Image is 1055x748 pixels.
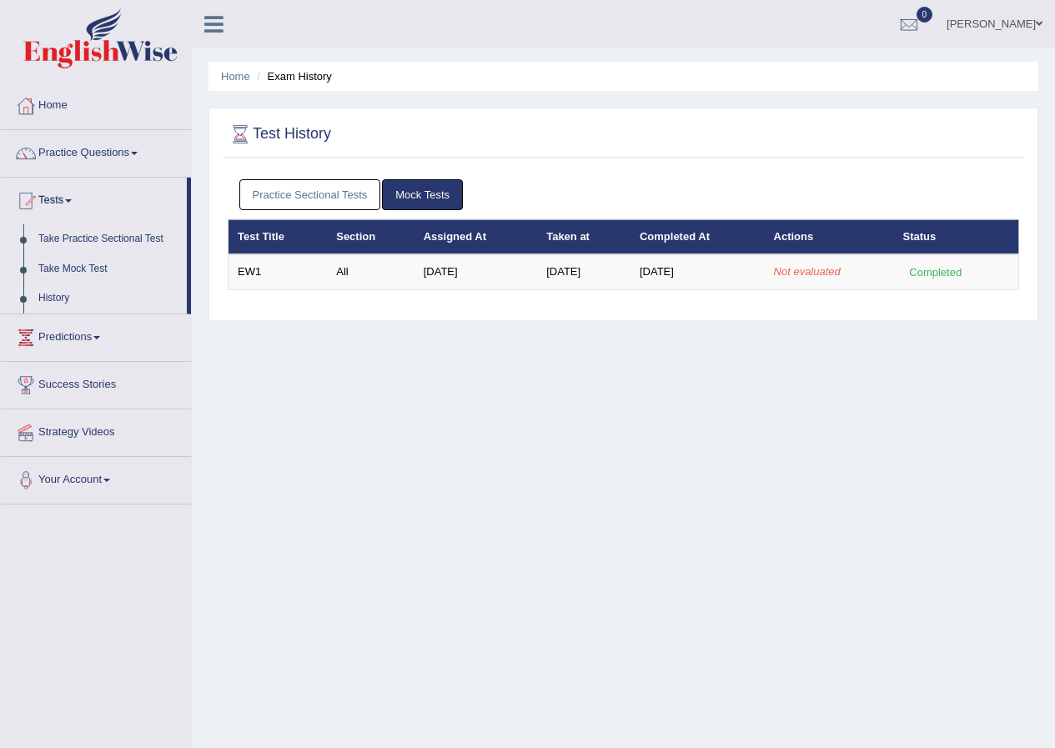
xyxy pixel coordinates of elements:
[630,219,765,254] th: Completed At
[31,284,187,314] a: History
[903,264,968,281] div: Completed
[1,362,191,404] a: Success Stories
[894,219,1019,254] th: Status
[1,314,191,356] a: Predictions
[239,179,381,210] a: Practice Sectional Tests
[630,254,765,289] td: [DATE]
[229,254,328,289] td: EW1
[1,409,191,451] a: Strategy Videos
[221,70,250,83] a: Home
[31,254,187,284] a: Take Mock Test
[1,178,187,219] a: Tests
[1,457,191,499] a: Your Account
[229,219,328,254] th: Test Title
[414,219,537,254] th: Assigned At
[537,254,630,289] td: [DATE]
[917,7,933,23] span: 0
[765,219,894,254] th: Actions
[327,254,414,289] td: All
[253,68,332,84] li: Exam History
[774,265,841,278] em: Not evaluated
[414,254,537,289] td: [DATE]
[1,83,191,124] a: Home
[382,179,463,210] a: Mock Tests
[1,130,191,172] a: Practice Questions
[537,219,630,254] th: Taken at
[31,224,187,254] a: Take Practice Sectional Test
[327,219,414,254] th: Section
[228,122,331,147] h2: Test History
